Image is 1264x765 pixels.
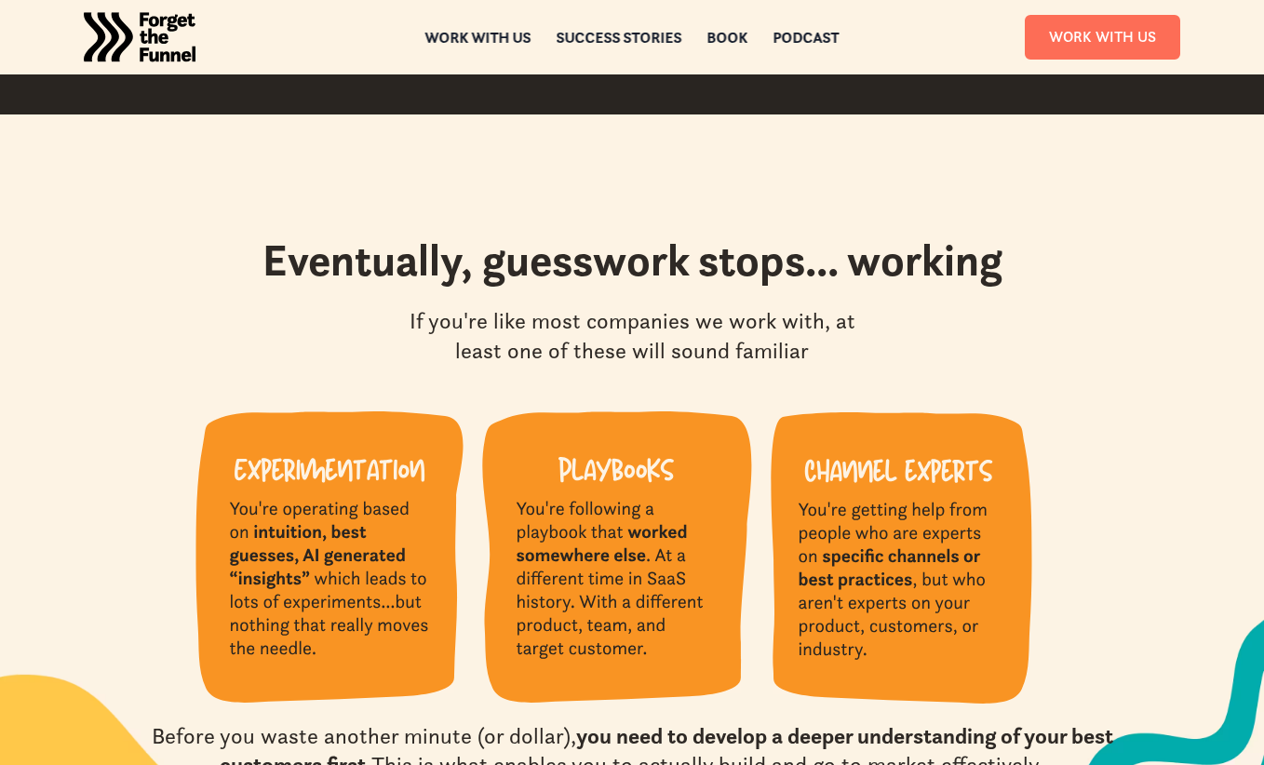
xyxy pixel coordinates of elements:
a: Book [707,31,748,44]
a: Success Stories [557,31,682,44]
h2: Eventually, guesswork stops... working [262,234,1002,288]
a: Work With Us [1025,15,1180,59]
a: Podcast [773,31,840,44]
div: If you're like most companies we work with, at least one of these will sound familiar [366,306,898,367]
a: Work with us [425,31,531,44]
